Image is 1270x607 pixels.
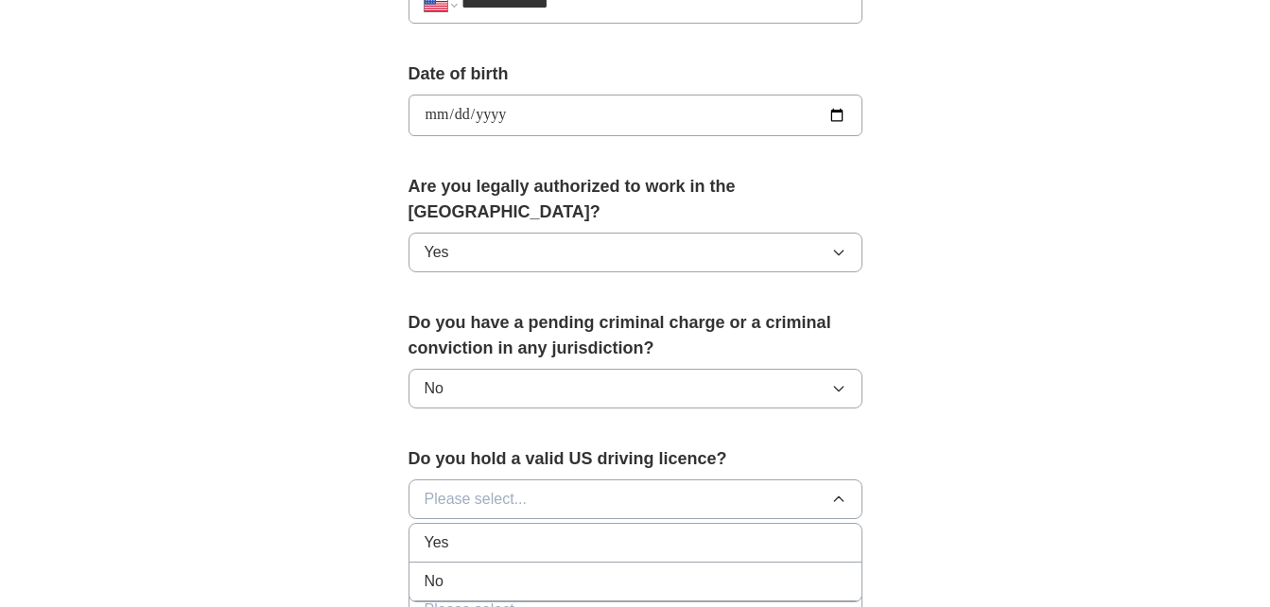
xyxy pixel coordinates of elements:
span: Yes [425,531,449,554]
button: No [409,369,862,408]
button: Please select... [409,479,862,519]
span: No [425,570,444,593]
span: Yes [425,241,449,264]
label: Do you hold a valid US driving licence? [409,446,862,472]
button: Yes [409,233,862,272]
label: Are you legally authorized to work in the [GEOGRAPHIC_DATA]? [409,174,862,225]
span: Please select... [425,488,528,511]
span: No [425,377,444,400]
label: Date of birth [409,61,862,87]
label: Do you have a pending criminal charge or a criminal conviction in any jurisdiction? [409,310,862,361]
